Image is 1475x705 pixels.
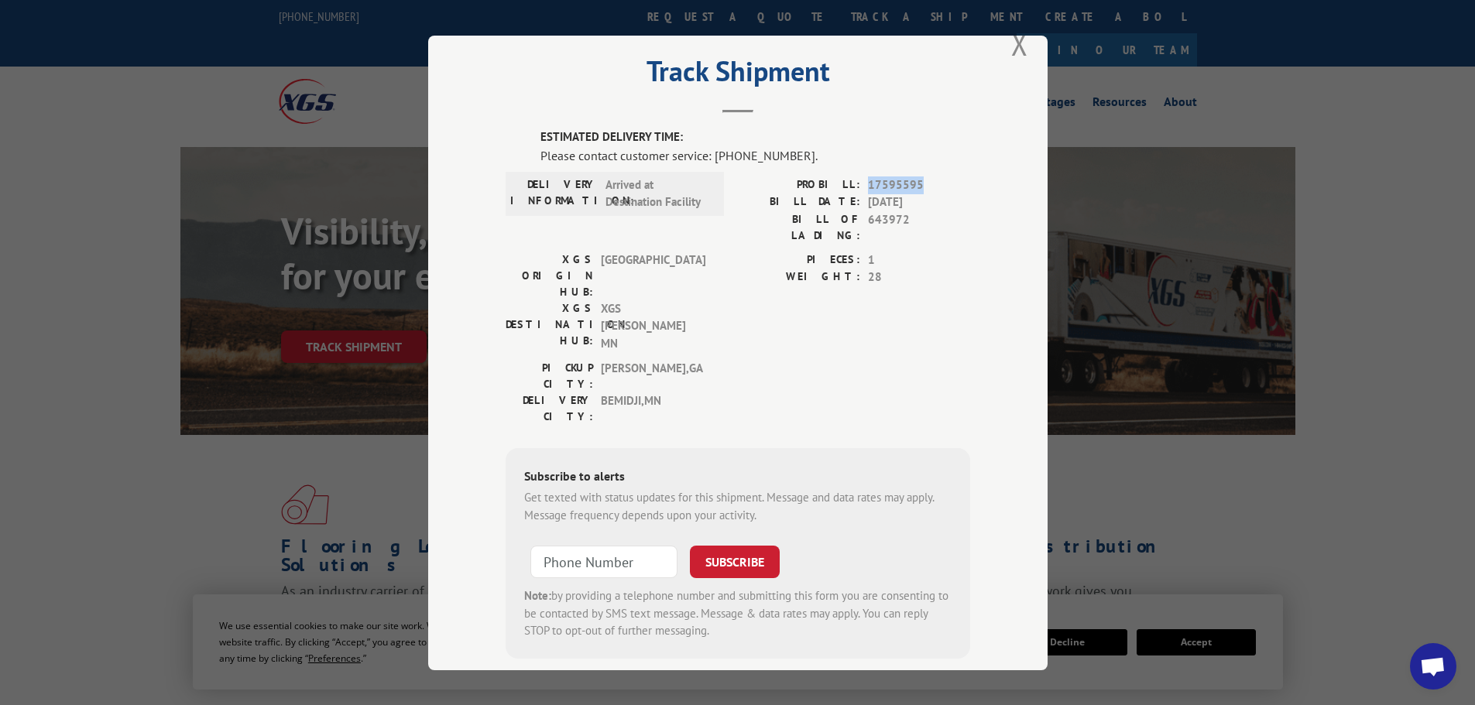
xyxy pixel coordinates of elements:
label: DELIVERY CITY: [506,392,593,425]
button: Close modal [1011,23,1028,64]
label: XGS ORIGIN HUB: [506,251,593,299]
span: 643972 [868,210,970,243]
h2: Track Shipment [506,60,970,90]
input: Phone Number [530,546,677,578]
span: Arrived at Destination Facility [605,176,710,210]
div: Get texted with status updates for this shipment. Message and data rates may apply. Message frequ... [524,489,952,524]
button: SUBSCRIBE [690,546,780,578]
span: XGS [PERSON_NAME] MN [601,299,705,352]
div: by providing a telephone number and submitting this form you are consenting to be contacted by SM... [524,587,952,640]
span: 28 [868,269,970,286]
strong: Note: [524,588,551,603]
span: BEMIDJI , MN [601,392,705,425]
span: [PERSON_NAME] , GA [601,360,705,392]
div: Please contact customer service: [PHONE_NUMBER]. [540,145,970,164]
span: [GEOGRAPHIC_DATA] [601,251,705,299]
div: Open chat [1410,643,1456,690]
label: PIECES: [738,251,860,269]
label: BILL DATE: [738,193,860,211]
div: Subscribe to alerts [524,467,952,489]
label: DELIVERY INFORMATION: [510,176,598,210]
span: 17595595 [868,176,970,193]
label: ESTIMATED DELIVERY TIME: [540,128,970,146]
label: XGS DESTINATION HUB: [506,299,593,352]
label: PICKUP CITY: [506,360,593,392]
label: BILL OF LADING: [738,210,860,243]
span: [DATE] [868,193,970,211]
span: 1 [868,251,970,269]
label: WEIGHT: [738,269,860,286]
label: PROBILL: [738,176,860,193]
